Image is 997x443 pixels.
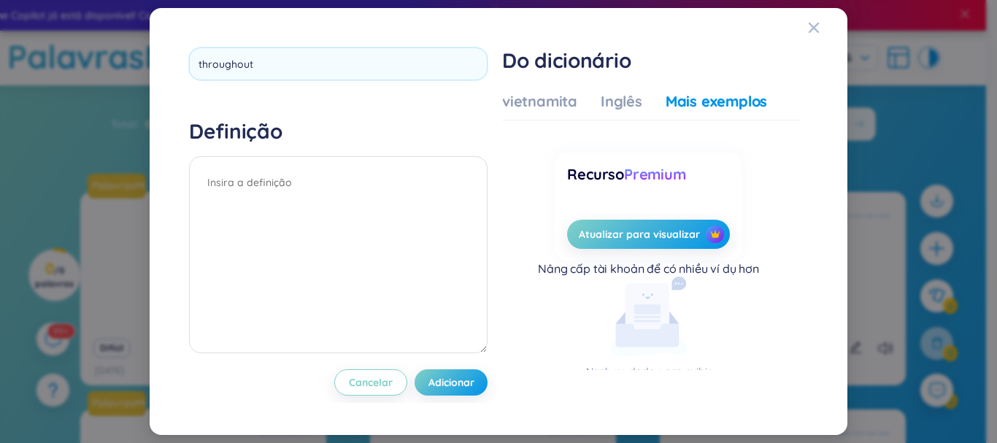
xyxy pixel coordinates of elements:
font: Mais exemplos [666,92,767,110]
font: vietnamita [502,92,577,110]
font: Recurso [567,165,624,183]
font: Inglês [601,92,642,110]
font: Nâng cấp tài khoản để có nhiều ví dụ hơn [538,261,759,276]
font: Do dicionário [502,47,631,73]
font: Nenhum dado para exibir [586,365,712,378]
font: Definição [189,118,282,144]
font: Adicionar [428,376,474,389]
font: Premium [624,165,686,183]
input: Enter new word [189,47,488,80]
button: Fechar [808,8,847,47]
img: ícone da coroa [710,229,720,239]
font: Atualizar para visualizar [579,228,700,241]
font: Cancelar [349,376,393,389]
